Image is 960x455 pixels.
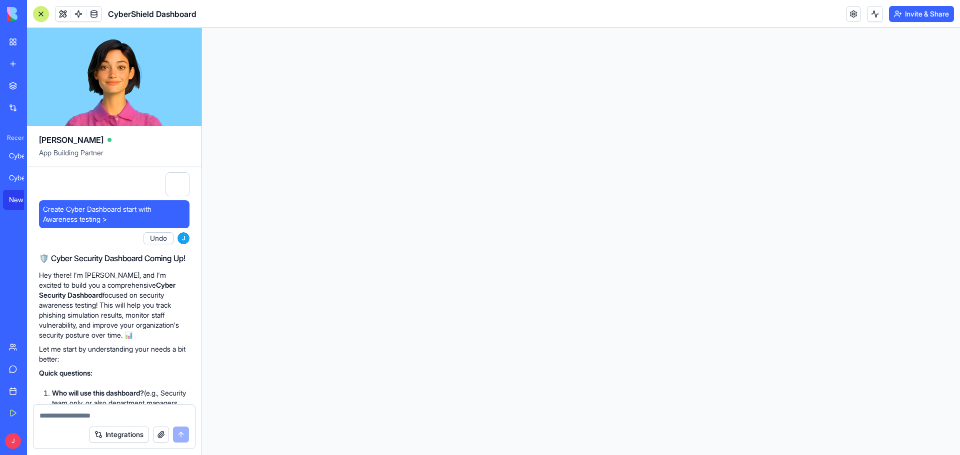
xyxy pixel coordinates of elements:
h2: 🛡️ Cyber Security Dashboard Coming Up! [39,252,189,264]
span: CyberShield Dashboard [108,8,196,20]
button: Undo [143,232,173,244]
button: Integrations [89,427,149,443]
span: Recent [3,134,24,142]
p: Let me start by understanding your needs a bit better: [39,344,189,364]
span: J [5,433,21,449]
button: Invite & Share [889,6,954,22]
a: CyberShield Dashboard [3,146,43,166]
p: (e.g., Security team only, or also department managers, executives?) [52,388,189,418]
span: Create Cyber Dashboard start with Awareness testing > [43,204,185,224]
span: J [177,232,189,244]
a: CyberShield Dashboard [3,168,43,188]
span: App Building Partner [39,148,189,166]
img: logo [7,7,69,21]
div: CyberShield Dashboard [9,151,37,161]
p: Hey there! I'm [PERSON_NAME], and I'm excited to build you a comprehensive focused on security aw... [39,270,189,340]
span: [PERSON_NAME] [39,134,103,146]
strong: Who will use this dashboard? [52,389,144,397]
div: New App [9,195,37,205]
a: New App [3,190,43,210]
div: CyberShield Dashboard [9,173,37,183]
strong: Quick questions: [39,369,92,377]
